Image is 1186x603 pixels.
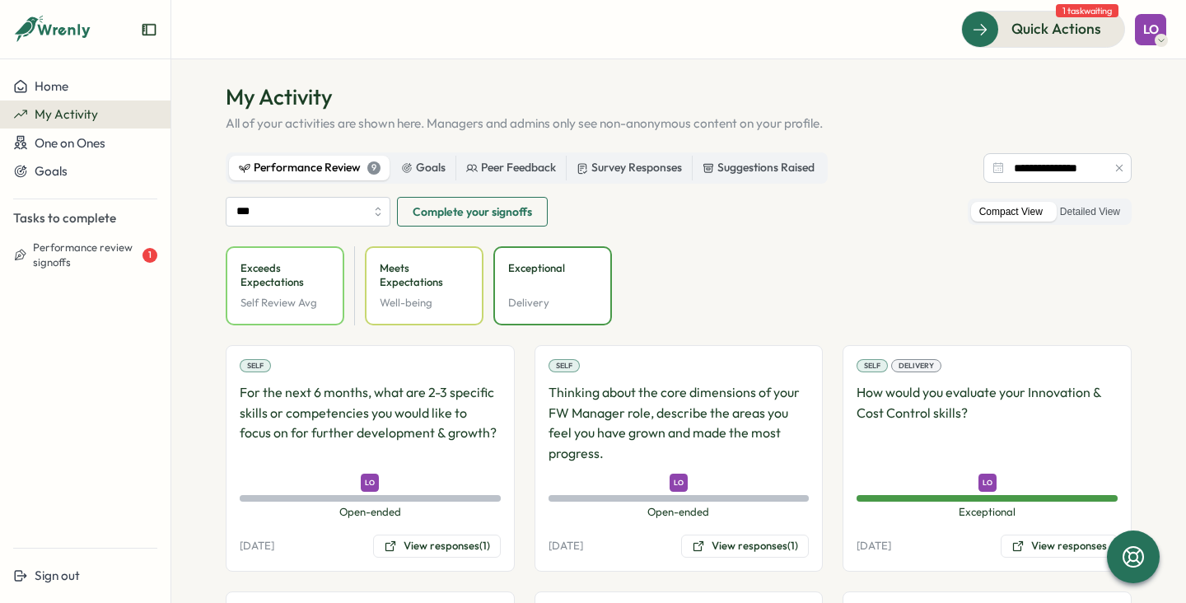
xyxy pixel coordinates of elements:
[983,477,992,488] span: LO
[971,202,1051,222] label: Compact View
[961,11,1125,47] button: Quick Actions
[380,261,469,291] p: Meets Expectations
[401,159,446,177] div: Goals
[35,568,80,583] span: Sign out
[1011,18,1101,40] span: Quick Actions
[508,261,597,291] p: Exceptional
[857,382,1118,464] p: How would you evaluate your Innovation & Cost Control skills?
[549,539,583,554] p: [DATE]
[1052,202,1128,222] label: Detailed View
[240,539,274,554] p: [DATE]
[367,161,381,175] div: 9
[13,209,157,227] p: Tasks to complete
[577,159,682,177] div: Survey Responses
[413,198,532,226] span: Complete your signoffs
[549,505,810,520] span: Open-ended
[1135,14,1166,45] button: LO
[549,382,810,464] p: Thinking about the core dimensions of your FW Manager role, describe the areas you feel you have ...
[240,359,271,372] div: Self
[549,359,580,372] div: Self
[226,82,1132,111] h1: My Activity
[380,296,469,311] p: Well-being
[33,241,139,269] span: Performance review signoffs
[466,159,556,177] div: Peer Feedback
[239,159,381,177] div: Performance Review
[142,248,157,263] div: 1
[857,505,1118,520] span: Exceptional
[1056,4,1118,17] span: 1 task waiting
[141,21,157,38] button: Expand sidebar
[508,296,597,311] p: Delivery
[35,106,98,122] span: My Activity
[35,163,68,179] span: Goals
[240,261,329,291] p: Exceeds Expectations
[681,535,809,558] button: View responses(1)
[365,477,375,488] span: LO
[891,359,941,372] div: Delivery
[1143,22,1159,36] span: LO
[240,296,329,311] p: Self Review Avg
[240,382,501,464] p: For the next 6 months, what are 2-3 specific skills or competencies you would like to focus on fo...
[1001,535,1118,558] button: View responses
[35,135,105,151] span: One on Ones
[240,505,501,520] span: Open-ended
[703,159,815,177] div: Suggestions Raised
[674,477,684,488] span: LO
[226,115,1132,133] p: All of your activities are shown here. Managers and admins only see non-anonymous content on your...
[397,197,548,227] button: Complete your signoffs
[857,539,891,554] p: [DATE]
[35,78,68,94] span: Home
[373,535,501,558] button: View responses(1)
[857,359,888,372] div: Self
